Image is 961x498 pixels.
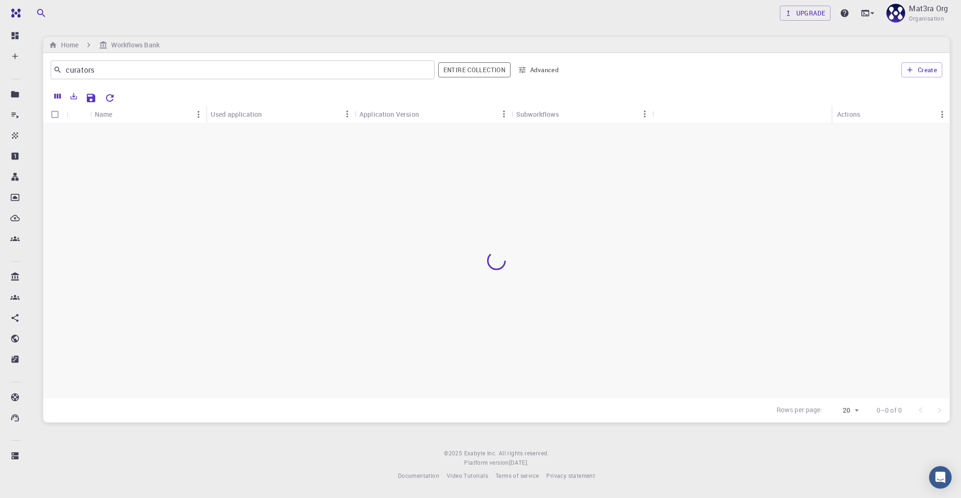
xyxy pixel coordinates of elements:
[886,4,905,23] img: Mat3ra Org
[559,106,574,121] button: Sort
[447,471,488,481] a: Video Tutorials
[262,106,277,121] button: Sort
[901,62,942,77] button: Create
[909,3,948,14] p: Mat3ra Org
[444,449,464,458] span: © 2025
[777,405,823,416] p: Rows per page:
[20,7,53,15] span: Support
[511,105,652,123] div: Subworkflows
[546,472,595,479] span: Privacy statement
[355,105,511,123] div: Application Version
[509,458,529,468] a: [DATE].
[447,472,488,479] span: Video Tutorials
[929,466,952,489] div: Open Intercom Messenger
[47,40,161,50] nav: breadcrumb
[909,14,944,23] span: Organisation
[211,105,262,123] div: Used application
[837,105,860,123] div: Actions
[637,106,652,121] button: Menu
[464,449,497,458] a: Exabyte Inc.
[8,8,21,18] img: logo
[499,449,549,458] span: All rights reserved.
[340,106,355,121] button: Menu
[935,107,950,122] button: Menu
[496,472,539,479] span: Terms of service
[516,105,559,123] div: Subworkflows
[95,105,113,123] div: Name
[780,6,831,21] button: Upgrade
[359,105,419,123] div: Application Version
[438,62,511,77] button: Entire collection
[66,89,82,104] button: Export
[464,449,497,457] span: Exabyte Inc.
[496,471,539,481] a: Terms of service
[113,107,128,122] button: Sort
[67,105,90,123] div: Icon
[191,107,206,122] button: Menu
[398,472,439,479] span: Documentation
[546,471,595,481] a: Privacy statement
[206,105,355,123] div: Used application
[438,62,511,77] span: Filter throughout whole library including sets (folders)
[100,89,119,107] button: Reset Explorer Settings
[50,89,66,104] button: Columns
[419,106,434,121] button: Sort
[509,459,529,466] span: [DATE] .
[82,89,100,107] button: Save Explorer Settings
[832,105,950,123] div: Actions
[90,105,206,123] div: Name
[107,40,159,50] h6: Workflows Bank
[877,406,902,415] p: 0–0 of 0
[464,458,509,468] span: Platform version
[398,471,439,481] a: Documentation
[496,106,511,121] button: Menu
[514,62,563,77] button: Advanced
[826,404,862,417] div: 20
[57,40,78,50] h6: Home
